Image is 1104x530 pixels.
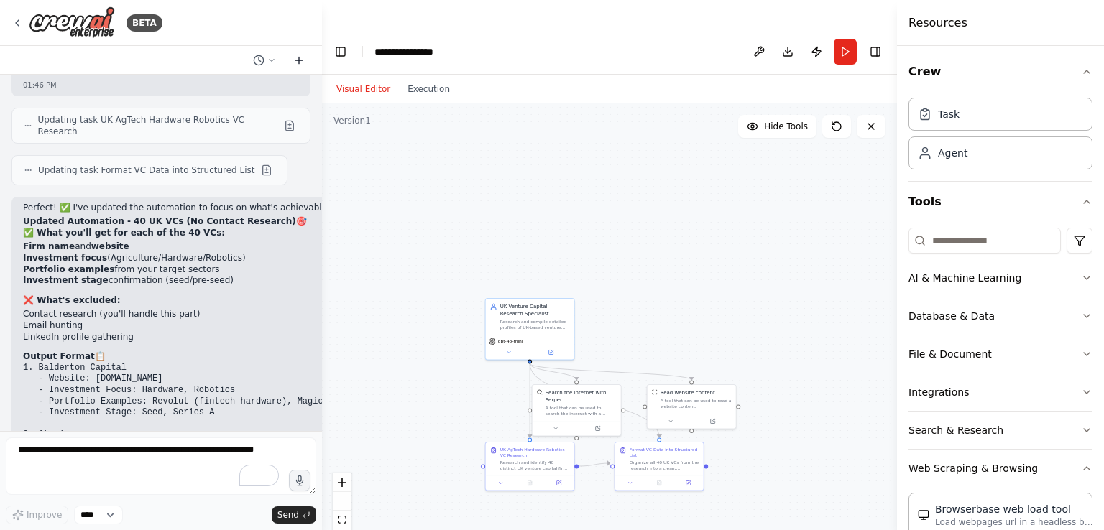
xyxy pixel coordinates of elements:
li: from your target sectors [23,264,432,276]
button: Execution [399,80,459,98]
button: Search & Research [908,412,1092,449]
button: fit view [333,511,351,529]
h4: Resources [908,14,967,32]
li: and [23,241,432,253]
img: ScrapeWebsiteTool [652,389,658,395]
div: Research and compile detailed profiles of UK-based venture capital firms that invest in Agricultu... [500,319,570,330]
button: Visual Editor [328,80,399,98]
button: AI & Machine Learning [908,259,1092,297]
div: UK AgTech Hardware Robotics VC ResearchResearch and identify 40 distinct UK venture capital firms... [485,442,575,491]
div: SerperDevToolSearch the internet with SerperA tool that can be used to search the internet with a... [532,384,622,437]
div: Task [938,107,960,121]
strong: ✅ What you'll get for each of the 40 VCs: [23,228,225,238]
div: Crew [908,92,1092,181]
button: Database & Data [908,297,1092,335]
div: Version 1 [333,115,371,126]
p: Load webpages url in a headless browser using Browserbase and return the contents [935,516,1093,528]
p: Perfect! ✅ I've updated the automation to focus on what's achievable and useful: [23,203,432,214]
div: UK AgTech Hardware Robotics VC Research [500,447,570,458]
button: Web Scraping & Browsing [908,450,1092,487]
div: Format VC Data into Structured List [630,447,699,458]
g: Edge from c73f37b6-30f2-4c6c-bb77-9e25d51ce5a2 to aa02efb4-7be5-4657-9926-f50991908b6d [579,460,610,470]
button: Hide right sidebar [865,42,885,62]
div: UK Venture Capital Research Specialist [500,303,570,317]
strong: Portfolio examples [23,264,114,274]
div: ScrapeWebsiteToolRead website contentA tool that can be used to read a website content. [647,384,737,429]
div: A tool that can be used to search the internet with a search_query. Supports different search typ... [546,405,617,417]
button: File & Document [908,335,1092,373]
div: A tool that can be used to read a website content. [661,398,732,409]
div: Agent [938,146,967,160]
div: UK Venture Capital Research SpecialistResearch and compile detailed profiles of UK-based venture ... [485,298,575,361]
div: Browserbase web load tool [935,502,1093,516]
code: 1. Balderton Capital - Website: [DOMAIN_NAME] - Investment Focus: Hardware, Robotics - Portfolio ... [23,363,432,507]
strong: Investment focus [23,253,107,263]
li: Email hunting [23,320,432,332]
button: Crew [908,52,1092,92]
img: BrowserbaseLoadTool [918,509,929,521]
div: Read website content [661,389,715,396]
button: Switch to previous chat [247,52,282,69]
button: Open in side panel [577,424,618,433]
div: Research and identify 40 distinct UK venture capital firms that invest in Agriculture, Hardware, ... [500,460,570,471]
div: Organize all 40 UK VCs from the research into a clean, numbered list format. Ensure all 40 firms ... [630,460,699,471]
button: Hide Tools [738,115,816,138]
button: Start a new chat [287,52,310,69]
g: Edge from d479ffe7-a4e0-4888-a1f0-8b52123b38c0 to 904a83c4-9d9e-427a-b1f1-c194daaac842 [526,363,695,380]
button: Open in side panel [692,417,733,425]
span: Updating task Format VC Data into Structured List [38,164,255,176]
li: (Agriculture/Hardware/Robotics) [23,253,432,264]
button: Hide left sidebar [331,42,351,62]
strong: ❌ What's excluded: [23,295,121,305]
g: Edge from d479ffe7-a4e0-4888-a1f0-8b52123b38c0 to c73f37b6-30f2-4c6c-bb77-9e25d51ce5a2 [526,363,533,437]
span: Improve [27,509,62,521]
span: gpt-4o-mini [498,338,523,344]
button: zoom in [333,473,351,492]
button: Open in side panel [530,348,571,356]
button: No output available [515,479,545,488]
span: Hide Tools [764,121,808,132]
div: Format VC Data into Structured ListOrganize all 40 UK VCs from the research into a clean, numbere... [615,442,704,491]
button: Open in side panel [676,479,700,488]
button: Improve [6,506,68,524]
button: Click to speak your automation idea [289,470,310,491]
img: SerperDevTool [537,389,543,395]
li: confirmation (seed/pre-seed) [23,275,432,287]
h2: 📋 [23,351,432,363]
textarea: To enrich screen reader interactions, please activate Accessibility in Grammarly extension settings [6,437,316,495]
strong: Investment stage [23,275,109,285]
div: 01:46 PM [23,80,299,90]
strong: website [91,241,129,251]
button: No output available [644,479,674,488]
button: Open in side panel [546,479,571,488]
li: Contact research (you'll handle this part) [23,309,432,320]
span: Send [277,509,299,521]
g: Edge from d479ffe7-a4e0-4888-a1f0-8b52123b38c0 to 9663edc7-71d5-4e23-a2c4-e0615eefed1f [526,363,580,380]
nav: breadcrumb [374,45,446,59]
button: zoom out [333,492,351,511]
button: Send [272,506,316,524]
li: LinkedIn profile gathering [23,332,432,343]
strong: Output Format [23,351,95,361]
img: Logo [29,6,115,39]
h2: 🎯 [23,216,432,228]
strong: Updated Automation - 40 UK VCs (No Contact Research) [23,216,296,226]
button: Integrations [908,373,1092,411]
div: Search the internet with Serper [546,389,617,404]
div: BETA [126,14,162,32]
button: Tools [908,182,1092,222]
span: Updating task UK AgTech Hardware Robotics VC Research [38,114,278,137]
strong: Firm name [23,241,75,251]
